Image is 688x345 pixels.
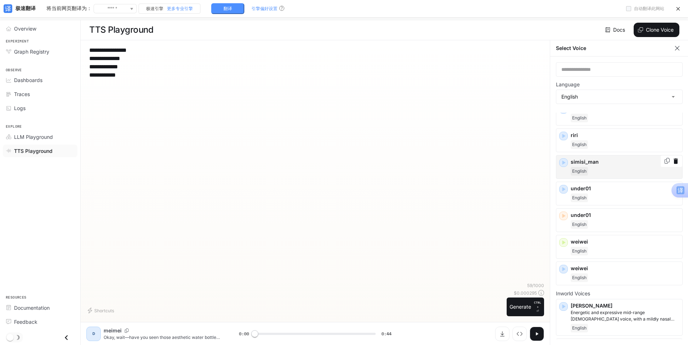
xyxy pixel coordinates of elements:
[122,328,132,333] button: Copy Voice ID
[514,290,537,296] p: $ 0.000295
[3,145,77,157] a: TTS Playground
[571,158,679,165] p: simisi_man
[14,48,49,55] span: Graph Registry
[571,132,679,139] p: riri
[571,302,679,309] p: [PERSON_NAME]
[571,309,679,322] p: Energetic and expressive mid-range male voice, with a mildly nasal quality
[58,330,74,345] button: Close drawer
[604,23,628,37] a: Docs
[89,23,153,37] h1: TTS Playground
[556,291,683,296] p: Inworld Voices
[3,316,77,328] a: Feedback
[104,327,122,334] p: meimei
[14,318,37,326] span: Feedback
[14,25,36,32] span: Overview
[6,333,14,341] span: Dark mode toggle
[512,327,527,341] button: Inspect
[534,300,541,313] p: ⏎
[14,147,53,155] span: TTS Playground
[507,298,544,316] button: GenerateCTRL +⏎
[14,133,53,141] span: LLM Playground
[3,88,77,100] a: Traces
[664,158,671,164] button: Copy Voice ID
[381,330,391,337] span: 0:44
[571,273,588,282] span: English
[534,300,541,309] p: CTRL +
[571,324,588,332] span: English
[571,194,588,202] span: English
[571,265,679,272] p: weiwei
[239,330,249,337] span: 0:00
[14,76,42,84] span: Dashboards
[556,82,580,87] p: Language
[3,74,77,86] a: Dashboards
[571,212,679,219] p: under01
[14,104,26,112] span: Logs
[14,304,50,312] span: Documentation
[571,167,588,176] span: English
[3,102,77,114] a: Logs
[3,22,77,35] a: Overview
[556,90,682,104] div: English
[571,185,679,192] p: under01
[3,45,77,58] a: Graph Registry
[3,131,77,143] a: LLM Playground
[88,328,99,340] div: D
[634,23,679,37] button: Clone Voice
[571,140,588,149] span: English
[14,90,30,98] span: Traces
[571,220,588,229] span: English
[86,305,117,316] button: Shortcuts
[571,114,588,122] span: English
[571,247,588,255] span: English
[3,301,77,314] a: Documentation
[495,327,510,341] button: Download audio
[527,282,544,289] p: 59 / 1000
[571,238,679,245] p: weiwei
[104,334,222,340] p: Okay, wait—have you seen those aesthetic water bottles popping up all over your feed lately? I me...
